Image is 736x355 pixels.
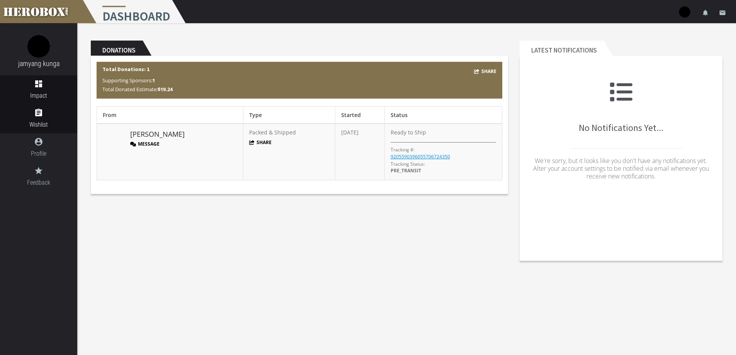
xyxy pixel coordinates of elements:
span: Tracking Status: [391,161,425,167]
span: Packed & Shipped [249,129,296,136]
span: Total Donated Estimate: [102,86,173,93]
th: Type [243,107,335,124]
img: image [103,129,122,148]
button: Message [130,141,160,147]
i: dashboard [34,79,43,88]
a: 9205590396055706724350 [391,153,450,160]
b: $19.24 [158,86,173,93]
a: [PERSON_NAME] [130,129,185,139]
div: Total Donations: 1 [97,62,502,99]
span: Ready to Ship [391,129,426,136]
h2: No Notifications Yet... [525,80,717,133]
h2: Donations [91,41,143,56]
h2: Latest Notifications [520,41,604,56]
span: Supporting Sponsors: [102,77,155,84]
button: Share [474,67,496,76]
a: jamyang kunga [18,59,59,68]
td: [DATE] [335,124,384,180]
span: Alter your account settings to be notified via email whenever you receive new notifications. [533,164,709,180]
b: 1 [152,77,155,84]
img: user-image [679,6,690,18]
th: From [97,107,243,124]
button: Share [249,139,272,146]
th: Started [335,107,384,124]
i: email [719,9,726,16]
th: Status [384,107,502,124]
i: notifications [702,9,709,16]
span: We're sorry, but it looks like you don't have any notifications yet. [535,156,707,165]
p: Tracking #: [391,146,415,153]
img: image [27,35,50,58]
span: PRE_TRANSIT [391,167,421,174]
div: No Notifications Yet... [525,62,717,204]
b: Total Donations: 1 [102,66,150,73]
